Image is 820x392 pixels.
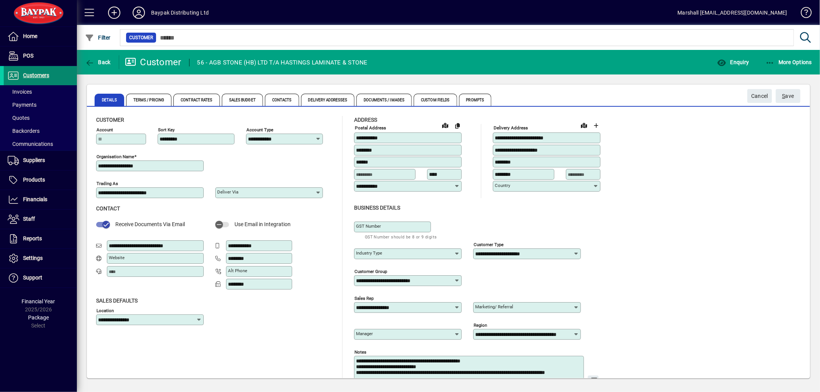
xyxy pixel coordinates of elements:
[151,7,209,19] div: Baypak Distributing Ltd
[96,117,124,123] span: Customer
[354,295,374,301] mat-label: Sales rep
[782,93,785,99] span: S
[474,241,504,247] mat-label: Customer type
[8,128,40,134] span: Backorders
[4,210,77,229] a: Staff
[125,56,181,68] div: Customer
[23,72,49,78] span: Customers
[678,7,787,19] div: Marshall [EMAIL_ADDRESS][DOMAIN_NAME]
[115,221,185,227] span: Receive Documents Via Email
[23,216,35,222] span: Staff
[28,314,49,321] span: Package
[8,141,53,147] span: Communications
[8,89,32,95] span: Invoices
[717,59,749,65] span: Enquiry
[109,255,125,260] mat-label: Website
[4,111,77,124] a: Quotes
[4,124,77,137] a: Backorders
[173,94,220,106] span: Contract Rates
[126,6,151,20] button: Profile
[765,59,812,65] span: More Options
[96,308,114,313] mat-label: Location
[222,94,263,106] span: Sales Budget
[129,34,153,41] span: Customer
[217,189,238,195] mat-label: Deliver via
[96,205,120,212] span: Contact
[8,102,37,108] span: Payments
[4,46,77,66] a: POS
[265,94,299,106] span: Contacts
[776,89,800,103] button: Save
[102,6,126,20] button: Add
[4,85,77,98] a: Invoices
[4,190,77,209] a: Financials
[4,170,77,190] a: Products
[474,322,487,327] mat-label: Region
[23,255,43,261] span: Settings
[4,27,77,46] a: Home
[751,90,768,103] span: Cancel
[301,94,355,106] span: Delivery Addresses
[126,94,172,106] span: Terms / Pricing
[354,117,377,123] span: Address
[95,94,124,106] span: Details
[4,229,77,248] a: Reports
[354,268,387,274] mat-label: Customer group
[23,177,45,183] span: Products
[715,55,751,69] button: Enquiry
[747,89,772,103] button: Cancel
[365,232,437,241] mat-hint: GST Number should be 8 or 9 digits
[475,304,513,309] mat-label: Marketing/ Referral
[354,205,400,211] span: Business details
[354,349,366,354] mat-label: Notes
[4,137,77,151] a: Communications
[495,183,510,188] mat-label: Country
[96,154,134,159] mat-label: Organisation name
[83,31,113,45] button: Filter
[439,119,451,131] a: View on map
[763,55,814,69] button: More Options
[4,151,77,170] a: Suppliers
[197,56,368,69] div: 56 - AGB STONE (HB) LTD T/A HASTINGS LAMINATE & STONE
[158,127,175,132] mat-label: Sort key
[356,94,412,106] span: Documents / Images
[23,33,37,39] span: Home
[356,331,373,336] mat-label: Manager
[96,298,138,304] span: Sales defaults
[356,223,381,229] mat-label: GST Number
[459,94,492,106] span: Prompts
[590,119,602,132] button: Choose address
[246,127,273,132] mat-label: Account Type
[23,196,47,202] span: Financials
[451,119,464,132] button: Copy to Delivery address
[77,55,119,69] app-page-header-button: Back
[85,59,111,65] span: Back
[22,298,55,304] span: Financial Year
[4,98,77,111] a: Payments
[414,94,457,106] span: Custom Fields
[4,268,77,288] a: Support
[782,90,794,103] span: ave
[8,115,30,121] span: Quotes
[578,119,590,131] a: View on map
[96,181,118,186] mat-label: Trading as
[23,275,42,281] span: Support
[4,249,77,268] a: Settings
[96,127,113,132] mat-label: Account
[235,221,291,227] span: Use Email in Integration
[23,235,42,241] span: Reports
[23,53,33,59] span: POS
[85,35,111,41] span: Filter
[228,268,247,273] mat-label: Alt Phone
[795,2,810,26] a: Knowledge Base
[23,157,45,163] span: Suppliers
[356,250,382,256] mat-label: Industry type
[83,55,113,69] button: Back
